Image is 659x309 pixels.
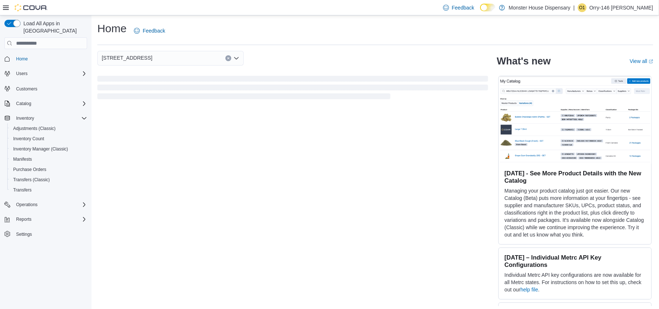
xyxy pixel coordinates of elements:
button: Reports [13,215,34,224]
svg: External link [649,59,653,64]
button: Reports [1,214,90,224]
button: Operations [13,200,41,209]
span: Transfers (Classic) [13,177,50,183]
span: Adjustments (Classic) [10,124,87,133]
button: Adjustments (Classic) [7,123,90,134]
span: Manifests [10,155,87,164]
a: Inventory Count [10,134,47,143]
img: Cova [15,4,48,11]
span: Catalog [16,101,31,107]
a: help file [520,287,538,293]
span: Inventory Manager (Classic) [10,145,87,153]
a: Settings [13,230,35,239]
span: Feedback [143,27,165,34]
button: Inventory Manager (Classic) [7,144,90,154]
h3: [DATE] – Individual Metrc API Key Configurations [505,254,645,268]
button: Customers [1,83,90,94]
span: Home [13,54,87,63]
span: Load All Apps in [GEOGRAPHIC_DATA] [20,20,87,34]
span: Feedback [452,4,474,11]
span: Purchase Orders [13,167,46,172]
span: O1 [579,3,585,12]
button: Clear input [225,55,231,61]
span: Transfers (Classic) [10,175,87,184]
span: Inventory [16,115,34,121]
button: Open list of options [233,55,239,61]
span: [STREET_ADDRESS] [102,53,152,62]
button: Catalog [13,99,34,108]
span: Purchase Orders [10,165,87,174]
span: Operations [13,200,87,209]
button: Catalog [1,98,90,109]
button: Inventory Count [7,134,90,144]
a: Transfers (Classic) [10,175,53,184]
p: Managing your product catalog just got easier. Our new Catalog (Beta) puts more information at yo... [505,187,645,238]
span: Loading [97,77,488,101]
h3: [DATE] - See More Product Details with the New Catalog [505,170,645,184]
button: Inventory [13,114,37,123]
div: Orry-146 Murphy [578,3,587,12]
span: Customers [13,84,87,93]
span: Inventory Manager (Classic) [13,146,68,152]
p: Monster House Dispensary [509,3,570,12]
button: Home [1,53,90,64]
button: Manifests [7,154,90,164]
span: Reports [16,216,31,222]
span: Inventory Count [13,136,44,142]
span: Settings [13,230,87,239]
button: Transfers (Classic) [7,175,90,185]
span: Users [16,71,27,77]
a: View allExternal link [630,58,653,64]
span: Transfers [10,186,87,194]
span: Inventory Count [10,134,87,143]
button: Settings [1,229,90,239]
span: Users [13,69,87,78]
a: Transfers [10,186,34,194]
a: Customers [13,85,40,93]
button: Inventory [1,113,90,123]
span: Reports [13,215,87,224]
span: Settings [16,231,32,237]
button: Purchase Orders [7,164,90,175]
button: Transfers [7,185,90,195]
span: Operations [16,202,38,208]
p: Individual Metrc API key configurations are now available for all Metrc states. For instructions ... [505,271,645,293]
a: Purchase Orders [10,165,49,174]
a: Inventory Manager (Classic) [10,145,71,153]
a: Feedback [131,23,168,38]
h2: What's new [497,55,551,67]
input: Dark Mode [480,4,495,11]
span: Home [16,56,28,62]
p: Orry-146 [PERSON_NAME] [589,3,653,12]
a: Manifests [10,155,35,164]
a: Adjustments (Classic) [10,124,59,133]
span: Manifests [13,156,32,162]
a: Feedback [440,0,477,15]
span: Inventory [13,114,87,123]
button: Users [13,69,30,78]
h1: Home [97,21,127,36]
a: Home [13,55,31,63]
span: Customers [16,86,37,92]
span: Catalog [13,99,87,108]
button: Users [1,68,90,79]
span: Adjustments (Classic) [13,126,56,131]
nav: Complex example [4,51,87,258]
p: | [573,3,575,12]
span: Transfers [13,187,31,193]
button: Operations [1,200,90,210]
